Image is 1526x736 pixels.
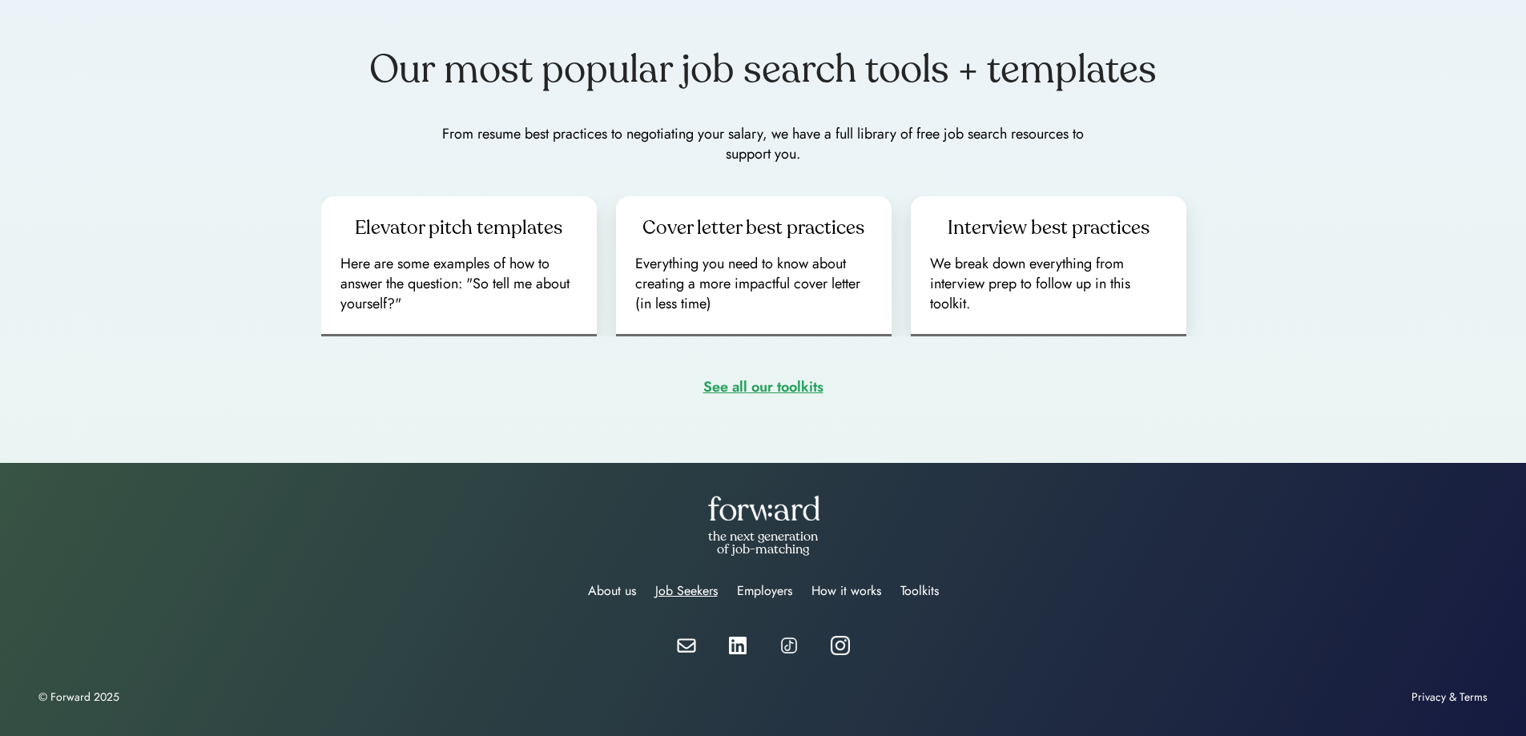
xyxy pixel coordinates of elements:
div: Our most popular job search tools + templates [369,47,1157,92]
img: forward-logo-white.png [707,495,819,521]
div: See all our toolkits [703,375,823,400]
div: Privacy & Terms [1411,690,1488,704]
div: Employers [737,581,792,601]
div: Elevator pitch templates [355,215,562,241]
div: the next generation of job-matching [702,530,825,556]
div: Cover letter best practices [642,215,864,241]
div: We break down everything from interview prep to follow up in this toolkit. [930,254,1167,315]
img: linkedin-white.svg [728,637,747,655]
img: tiktok%20icon.png [779,636,799,655]
div: About us [588,581,636,601]
div: Job Seekers [655,581,718,601]
div: From resume best practices to negotiating your salary, we have a full library of free job search ... [427,124,1100,164]
div: Here are some examples of how to answer the question: "So tell me about yourself?" [340,254,578,315]
div: How it works [811,581,881,601]
div: Everything you need to know about creating a more impactful cover letter (in less time) [635,254,872,315]
div: Interview best practices [948,215,1150,241]
div: © Forward 2025 [38,690,119,704]
img: instagram%20icon%20white.webp [831,636,850,655]
img: email-white.svg [677,638,696,653]
div: Toolkits [900,581,939,601]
